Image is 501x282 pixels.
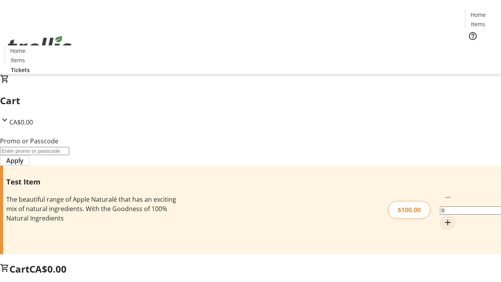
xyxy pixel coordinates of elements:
h3: Test Item [6,176,177,187]
span: Home [10,47,25,55]
button: Increment by one [440,215,456,230]
span: CA$0.00 [29,262,67,275]
div: The beautiful range of Apple Naturalé that has an exciting mix of natural ingredients. With the G... [6,195,177,223]
span: Tickets [11,66,30,74]
span: Items [471,20,485,28]
img: Orient E2E Organization g0L3osMbLW's Logo [5,27,74,66]
a: Home [5,47,30,55]
span: Apply [6,156,23,165]
span: Items [11,56,25,64]
span: Tickets [471,45,490,54]
a: Tickets [5,66,36,74]
a: Home [465,11,490,19]
div: $100.00 [388,201,431,219]
a: Items [465,20,490,28]
span: Home [470,11,486,19]
span: CA$0.00 [9,118,33,127]
a: Tickets [465,45,496,54]
button: Help [465,28,481,44]
a: Items [5,56,30,64]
